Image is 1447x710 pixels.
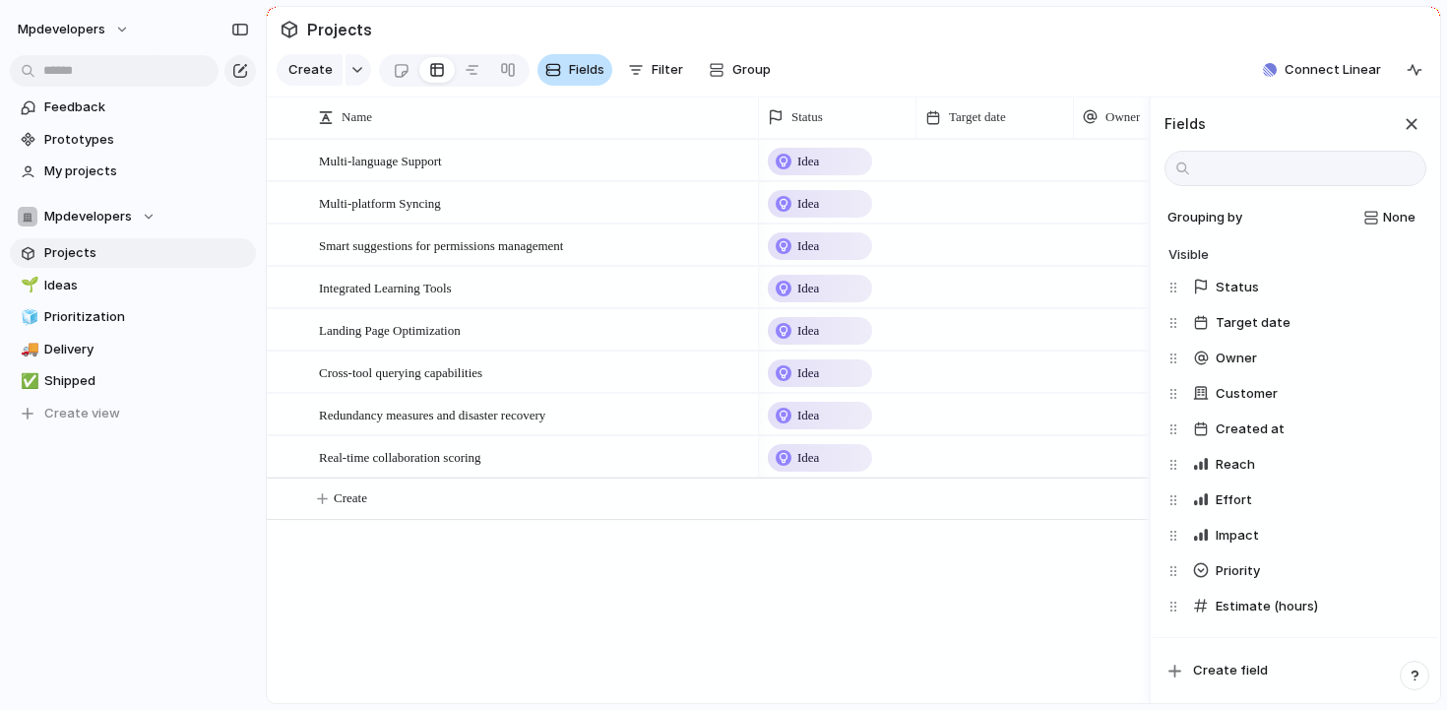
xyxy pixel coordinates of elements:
span: Idea [797,236,819,256]
span: Idea [797,363,819,383]
span: Status [791,107,823,127]
a: Projects [10,238,256,268]
div: Owner [1168,341,1426,376]
button: 🌱 [18,276,37,295]
span: Grouping by [1164,208,1242,227]
span: Filter [652,60,683,80]
a: ✅Shipped [10,366,256,396]
div: Status [1168,270,1426,305]
span: Create [334,488,367,508]
span: Idea [797,194,819,214]
span: Name [342,107,372,127]
button: Create [286,479,1179,519]
button: Effort [1184,484,1426,516]
button: ✅ [18,371,37,391]
button: Status [1184,272,1426,303]
span: Cross-tool querying capabilities [319,360,482,383]
span: Priority [1216,561,1260,581]
span: Estimate (hours) [1216,597,1318,616]
button: Created at [1184,414,1426,445]
div: ✅ [21,370,34,393]
div: 🌱 [21,274,34,296]
span: Integrated Learning Tools [319,276,452,298]
button: Filter [620,54,691,86]
span: Landing Page Optimization [319,318,461,341]
span: Create view [44,404,120,423]
button: 🧊 [18,307,37,327]
span: Real-time collaboration scoring [319,445,481,468]
span: Smart suggestions for permissions management [319,233,563,256]
span: Impact [1216,526,1259,546]
button: Estimate (hours) [1184,591,1426,622]
button: Impact [1184,520,1426,551]
div: Reach [1168,447,1426,483]
span: Idea [797,321,819,341]
span: Multi-platform Syncing [319,191,441,214]
button: Group [699,54,781,86]
span: Idea [797,406,819,425]
button: Create [277,54,343,86]
span: Created at [1216,420,1285,439]
span: Create field [1193,661,1268,680]
span: Connect Linear [1285,60,1381,80]
button: Reach [1184,449,1426,481]
div: 🚚 [21,338,34,360]
a: 🧊Prioritization [10,302,256,332]
button: Target date [1184,307,1426,339]
h4: Hidden [1168,636,1426,656]
button: Priority [1184,555,1426,587]
span: Group [732,60,771,80]
div: 🧊 [21,306,34,329]
span: Multi-language Support [319,149,442,171]
span: Shipped [44,371,249,391]
h4: Visible [1168,245,1426,265]
div: Priority [1168,553,1426,589]
span: None [1383,208,1416,227]
button: Connect Linear [1255,55,1389,85]
span: Target date [1216,313,1290,333]
span: Idea [797,279,819,298]
a: 🚚Delivery [10,335,256,364]
span: Reach [1216,455,1255,475]
button: Create field [1159,654,1432,687]
a: Feedback [10,93,256,122]
span: Owner [1105,107,1140,127]
span: Target date [949,107,1006,127]
a: Prototypes [10,125,256,155]
button: Mpdevelopers [10,202,256,231]
button: Owner [1184,343,1426,374]
div: Effort [1168,483,1426,518]
div: Created at [1168,412,1426,447]
span: Idea [797,152,819,171]
span: Idea [797,448,819,468]
span: Status [1216,278,1259,297]
button: mpdevelopers [9,14,140,45]
div: Estimate (hours) [1168,589,1426,624]
button: Create view [10,399,256,428]
span: Projects [303,12,376,47]
h3: Fields [1164,113,1206,134]
span: Customer [1216,384,1278,404]
span: Fields [569,60,604,80]
div: Target date [1168,305,1426,341]
span: My projects [44,161,249,181]
div: Impact [1168,518,1426,553]
button: 🚚 [18,340,37,359]
span: Prioritization [44,307,249,327]
button: Customer [1184,378,1426,410]
span: Projects [44,243,249,263]
button: Grouping byNone [1161,202,1426,233]
span: Delivery [44,340,249,359]
span: Effort [1216,490,1252,510]
a: 🌱Ideas [10,271,256,300]
span: Redundancy measures and disaster recovery [319,403,545,425]
a: My projects [10,157,256,186]
button: Fields [537,54,612,86]
span: Prototypes [44,130,249,150]
span: mpdevelopers [18,20,105,39]
div: Customer [1168,376,1426,412]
